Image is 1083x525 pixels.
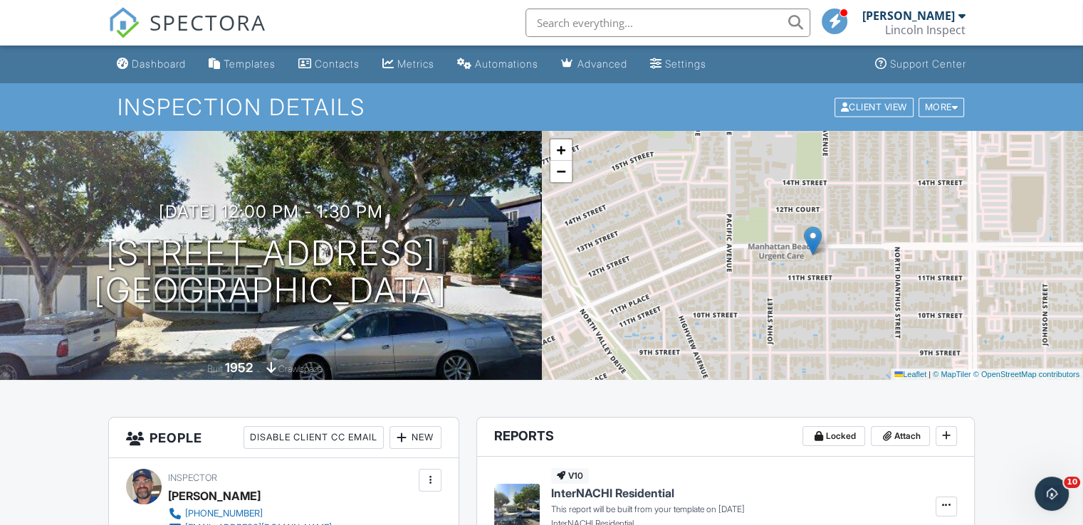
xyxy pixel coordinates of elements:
a: [PHONE_NUMBER] [168,507,332,521]
div: More [919,97,965,117]
span: SPECTORA [150,7,266,37]
h1: Inspection Details [117,95,966,120]
a: Contacts [293,51,365,78]
span: + [556,141,565,159]
div: Templates [224,58,276,70]
a: © MapTiler [933,370,971,378]
div: Support Center [890,58,966,70]
div: Client View [835,97,914,117]
a: Leaflet [894,370,926,378]
span: Built [207,364,223,374]
img: The Best Home Inspection Software - Spectora [108,7,140,38]
a: Zoom out [550,161,572,182]
span: crawlspace [278,364,323,374]
a: Dashboard [111,51,192,78]
span: Inspector [168,472,217,483]
a: Zoom in [550,139,572,161]
div: New [389,426,441,449]
img: Marker [804,226,822,255]
a: Client View [833,101,917,112]
span: − [556,162,565,180]
h1: [STREET_ADDRESS] [GEOGRAPHIC_DATA] [94,235,447,310]
iframe: Intercom live chat [1035,477,1069,511]
div: Advanced [577,58,627,70]
div: Contacts [315,58,360,70]
div: Lincoln Inspect [885,23,966,37]
div: [PERSON_NAME] [862,9,955,23]
h3: [DATE] 12:00 pm - 1:30 pm [159,202,383,221]
div: Metrics [397,58,434,70]
span: | [928,370,931,378]
a: Automations (Basic) [451,51,544,78]
div: Dashboard [132,58,186,70]
h3: People [109,418,459,458]
a: Metrics [377,51,440,78]
a: © OpenStreetMap contributors [973,370,1079,378]
div: 1952 [225,360,253,375]
input: Search everything... [525,9,810,37]
div: Disable Client CC Email [244,426,384,449]
a: Templates [203,51,281,78]
span: 10 [1064,477,1080,488]
div: [PHONE_NUMBER] [185,508,263,519]
a: SPECTORA [108,19,266,49]
a: Advanced [555,51,633,78]
div: Automations [475,58,538,70]
a: Support Center [869,51,972,78]
div: Settings [665,58,706,70]
a: Settings [644,51,712,78]
div: [PERSON_NAME] [168,485,261,507]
